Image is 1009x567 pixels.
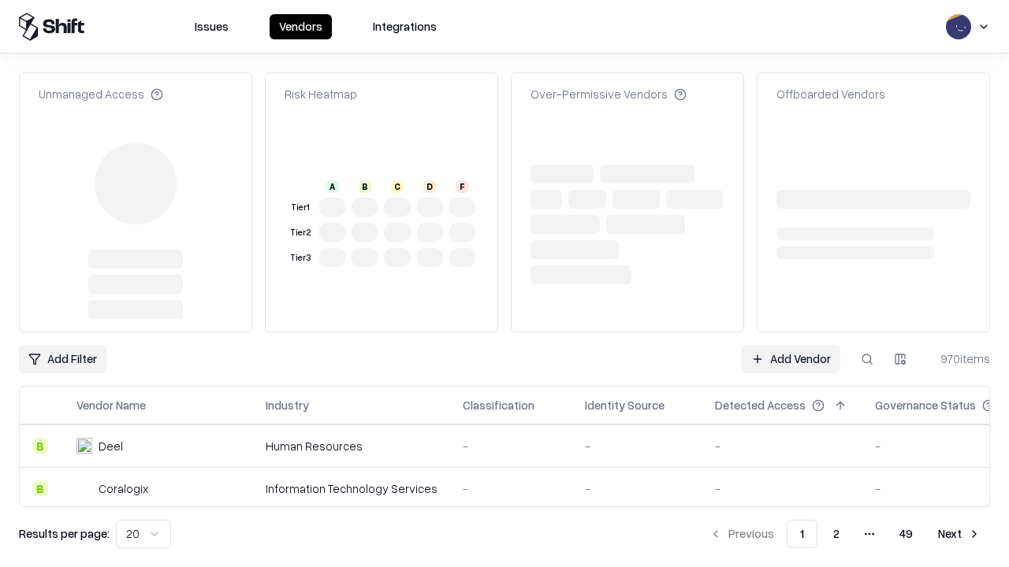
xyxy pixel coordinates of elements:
div: A [326,180,339,193]
div: - [715,480,850,497]
button: Next [929,520,990,548]
div: F [456,180,468,193]
img: Deel [76,438,92,454]
div: B [32,438,48,454]
div: Offboarded Vendors [776,86,885,102]
nav: pagination [700,520,990,548]
div: B [359,180,371,193]
div: Classification [463,397,534,413]
button: Vendors [270,14,332,39]
div: Risk Heatmap [285,86,357,102]
div: Coralogix [99,480,148,497]
button: 1 [787,520,817,548]
div: - [585,480,690,497]
div: Deel [99,438,123,454]
div: Unmanaged Access [39,86,163,102]
button: Add Filter [19,345,106,373]
div: Governance Status [875,397,976,413]
button: 2 [821,520,852,548]
div: B [32,480,48,496]
div: Information Technology Services [266,480,437,497]
div: Tier 1 [288,201,313,214]
button: Integrations [363,14,446,39]
div: 970 items [927,350,990,367]
div: Human Resources [266,438,437,454]
div: D [423,180,436,193]
div: Vendor Name [76,397,146,413]
button: Issues [185,14,238,39]
div: C [391,180,404,193]
div: Tier 3 [288,251,313,265]
div: - [585,438,690,454]
div: Detected Access [715,397,806,413]
a: Add Vendor [742,345,840,373]
div: - [463,438,560,454]
div: Identity Source [585,397,665,413]
button: 49 [887,520,925,548]
p: Results per page: [19,525,110,542]
div: Over-Permissive Vendors [531,86,687,102]
div: Industry [266,397,309,413]
div: - [715,438,850,454]
div: - [463,480,560,497]
div: Tier 2 [288,226,313,239]
img: Coralogix [76,480,92,496]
